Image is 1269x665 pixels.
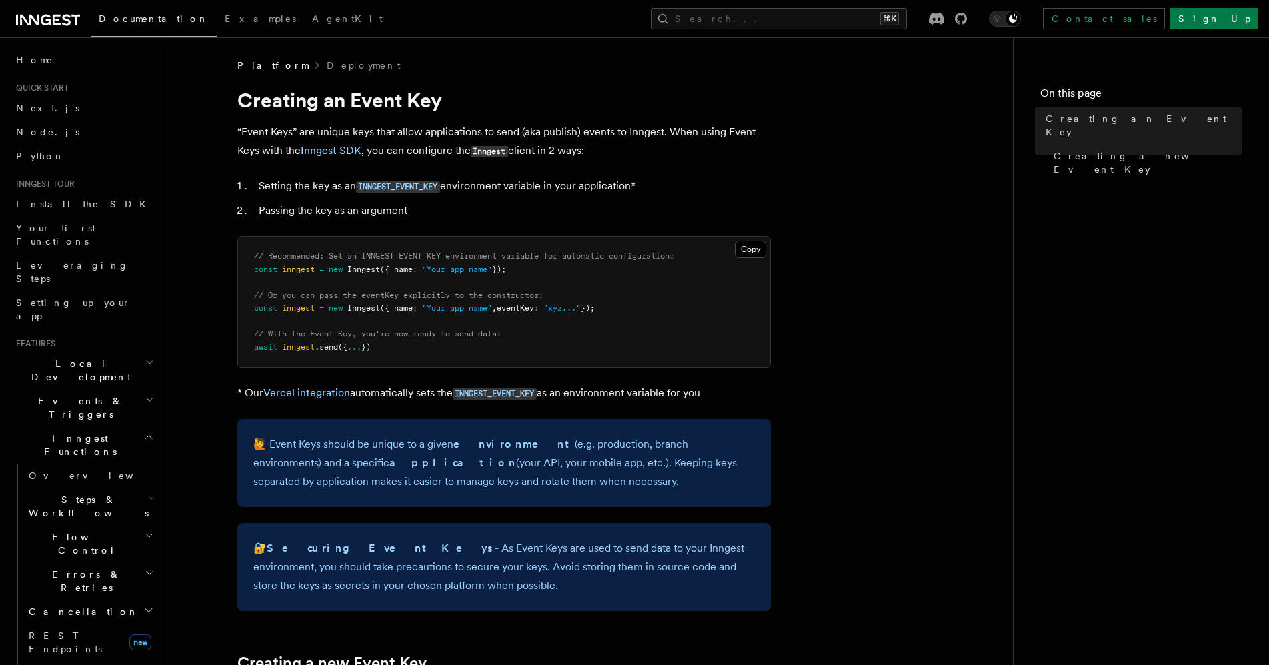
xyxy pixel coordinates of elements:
a: Your first Functions [11,216,157,253]
span: Steps & Workflows [23,493,149,520]
a: Setting up your app [11,291,157,328]
button: Search...⌘K [651,8,907,29]
span: Leveraging Steps [16,260,129,284]
span: const [254,303,277,313]
span: Inngest [347,265,380,274]
span: Platform [237,59,308,72]
span: }); [492,265,506,274]
h4: On this page [1040,85,1242,107]
span: Overview [29,470,166,481]
button: Local Development [11,352,157,389]
span: Inngest Functions [11,432,144,458]
span: eventKey [497,303,534,313]
span: ({ name [380,303,413,313]
span: : [534,303,539,313]
button: Copy [735,241,766,258]
a: Creating an Event Key [1040,107,1242,144]
span: Documentation [99,13,209,24]
a: Install the SDK [11,192,157,216]
span: Errors & Retries [23,568,145,594]
span: Quick start [11,83,69,93]
h1: Creating an Event Key [237,88,771,112]
span: // With the Event Key, you're now ready to send data: [254,329,501,338]
button: Cancellation [23,600,157,624]
li: Passing the key as an argument [255,201,771,220]
button: Toggle dark mode [989,11,1021,27]
a: Leveraging Steps [11,253,157,291]
span: Features [11,338,55,349]
span: ({ [338,342,347,352]
span: Inngest [347,303,380,313]
span: // Recommended: Set an INNGEST_EVENT_KEY environment variable for automatic configuration: [254,251,674,261]
span: inngest [282,303,315,313]
a: Contact sales [1043,8,1165,29]
button: Steps & Workflows [23,488,157,525]
a: Documentation [91,4,217,37]
code: Inngest [471,146,508,157]
span: }) [361,342,371,352]
span: Your first Functions [16,223,95,247]
p: 🙋 Event Keys should be unique to a given (e.g. production, branch environments) and a specific (y... [253,435,755,491]
span: Node.js [16,127,79,137]
li: Setting the key as an environment variable in your application* [255,177,771,196]
span: = [319,265,324,274]
span: : [413,303,417,313]
span: Events & Triggers [11,394,145,421]
span: Creating a new Event Key [1054,149,1242,176]
span: : [413,265,417,274]
a: Creating a new Event Key [1048,144,1242,181]
a: Node.js [11,120,157,144]
span: .send [315,342,338,352]
span: , [492,303,497,313]
a: Examples [217,4,304,36]
strong: environment [453,438,575,450]
code: INNGEST_EVENT_KEY [453,388,537,400]
span: new [329,265,343,274]
span: Install the SDK [16,199,154,209]
strong: application [389,456,516,469]
span: await [254,342,277,352]
a: Python [11,144,157,168]
p: 🔐 - As Event Keys are used to send data to your Inngest environment, you should take precautions ... [253,539,755,595]
span: Python [16,151,65,161]
a: Next.js [11,96,157,120]
button: Inngest Functions [11,426,157,464]
span: Home [16,53,53,67]
span: Flow Control [23,530,145,557]
span: new [329,303,343,313]
span: const [254,265,277,274]
span: // Or you can pass the eventKey explicitly to the constructor: [254,291,543,300]
code: INNGEST_EVENT_KEY [356,181,440,193]
button: Events & Triggers [11,389,157,426]
a: Sign Up [1170,8,1258,29]
a: INNGEST_EVENT_KEY [356,179,440,192]
span: "Your app name" [422,303,492,313]
p: “Event Keys” are unique keys that allow applications to send (aka publish) events to Inngest. Whe... [237,123,771,161]
span: new [129,634,151,650]
a: INNGEST_EVENT_KEY [453,386,537,399]
kbd: ⌘K [880,12,899,25]
span: Setting up your app [16,297,131,321]
span: = [319,303,324,313]
a: Overview [23,464,157,488]
span: AgentKit [312,13,383,24]
span: ... [347,342,361,352]
span: "Your app name" [422,265,492,274]
span: Next.js [16,103,79,113]
strong: Securing Event Keys [267,542,495,554]
span: inngest [282,342,315,352]
a: Inngest SDK [301,144,361,157]
button: Errors & Retries [23,562,157,600]
span: Inngest tour [11,179,75,189]
span: REST Endpoints [29,630,102,654]
a: Deployment [327,59,401,72]
button: Flow Control [23,525,157,562]
span: inngest [282,265,315,274]
span: Creating an Event Key [1046,112,1242,139]
span: Examples [225,13,296,24]
p: * Our automatically sets the as an environment variable for you [237,384,771,403]
span: Local Development [11,357,145,384]
a: Home [11,48,157,72]
a: REST Endpointsnew [23,624,157,661]
span: }); [581,303,595,313]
